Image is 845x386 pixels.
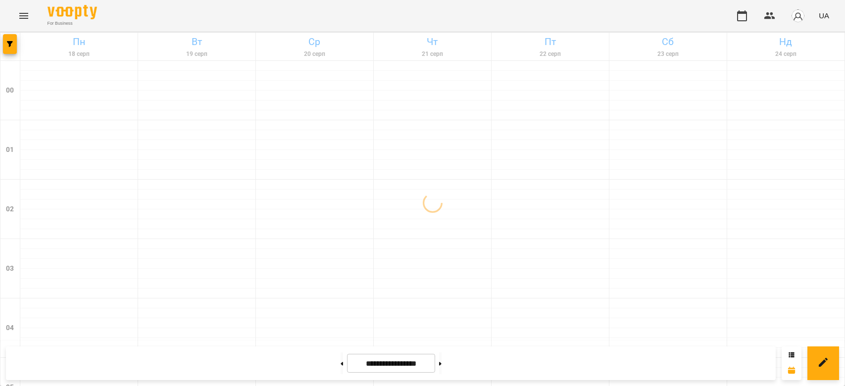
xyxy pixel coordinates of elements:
[729,49,843,59] h6: 24 серп
[6,145,14,155] h6: 01
[611,49,725,59] h6: 23 серп
[48,5,97,19] img: Voopty Logo
[12,4,36,28] button: Menu
[493,34,607,49] h6: Пт
[22,49,136,59] h6: 18 серп
[493,49,607,59] h6: 22 серп
[729,34,843,49] h6: Нд
[819,10,829,21] span: UA
[791,9,805,23] img: avatar_s.png
[257,34,372,49] h6: Ср
[6,204,14,215] h6: 02
[22,34,136,49] h6: Пн
[815,6,833,25] button: UA
[611,34,725,49] h6: Сб
[6,85,14,96] h6: 00
[6,263,14,274] h6: 03
[48,20,97,27] span: For Business
[257,49,372,59] h6: 20 серп
[140,34,254,49] h6: Вт
[140,49,254,59] h6: 19 серп
[375,49,490,59] h6: 21 серп
[6,323,14,334] h6: 04
[375,34,490,49] h6: Чт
